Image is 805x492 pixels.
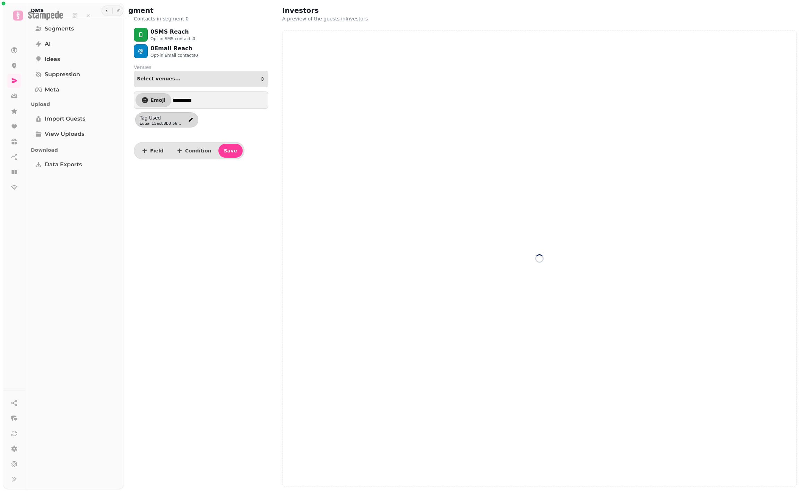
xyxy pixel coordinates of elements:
[31,22,121,36] a: Segments
[45,40,51,48] span: AI
[31,112,121,126] a: Import Guests
[140,122,181,125] span: Equal 15ac88b8-6693-4730-96e6-6f56676b5443
[31,98,121,111] p: Upload
[136,144,169,158] button: Field
[150,28,195,36] p: 0 SMS Reach
[150,148,164,153] span: Field
[134,64,268,71] label: Venues
[31,144,121,156] p: Download
[185,114,197,125] button: edit
[150,44,198,53] p: 0 Email Reach
[185,148,211,153] span: Condition
[150,36,195,42] p: Opt-in SMS contacts 0
[31,7,44,14] h2: Data
[134,71,268,87] button: Select venues...
[31,37,121,51] a: AI
[31,83,121,97] a: Meta
[282,15,460,22] p: A preview of the guests in Investors
[45,160,82,169] span: Data Exports
[45,130,84,138] span: View Uploads
[45,25,74,33] span: Segments
[224,148,237,153] span: Save
[218,144,243,158] button: Save
[119,6,173,15] h2: Segment
[282,6,415,15] h2: Investors
[45,55,60,63] span: Ideas
[31,158,121,172] a: Data Exports
[25,19,126,489] nav: Tabs
[136,93,171,107] button: Emoji
[45,86,59,94] span: Meta
[134,15,189,22] p: Contacts in segment 0
[31,52,121,66] a: Ideas
[140,114,181,121] span: Tag used
[31,127,121,141] a: View Uploads
[45,70,80,79] span: Suppression
[45,115,85,123] span: Import Guests
[150,98,165,103] span: Emoji
[137,76,181,82] span: Select venues...
[150,53,198,58] p: Opt-in Email contacts 0
[31,68,121,81] a: Suppression
[171,144,217,158] button: Condition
